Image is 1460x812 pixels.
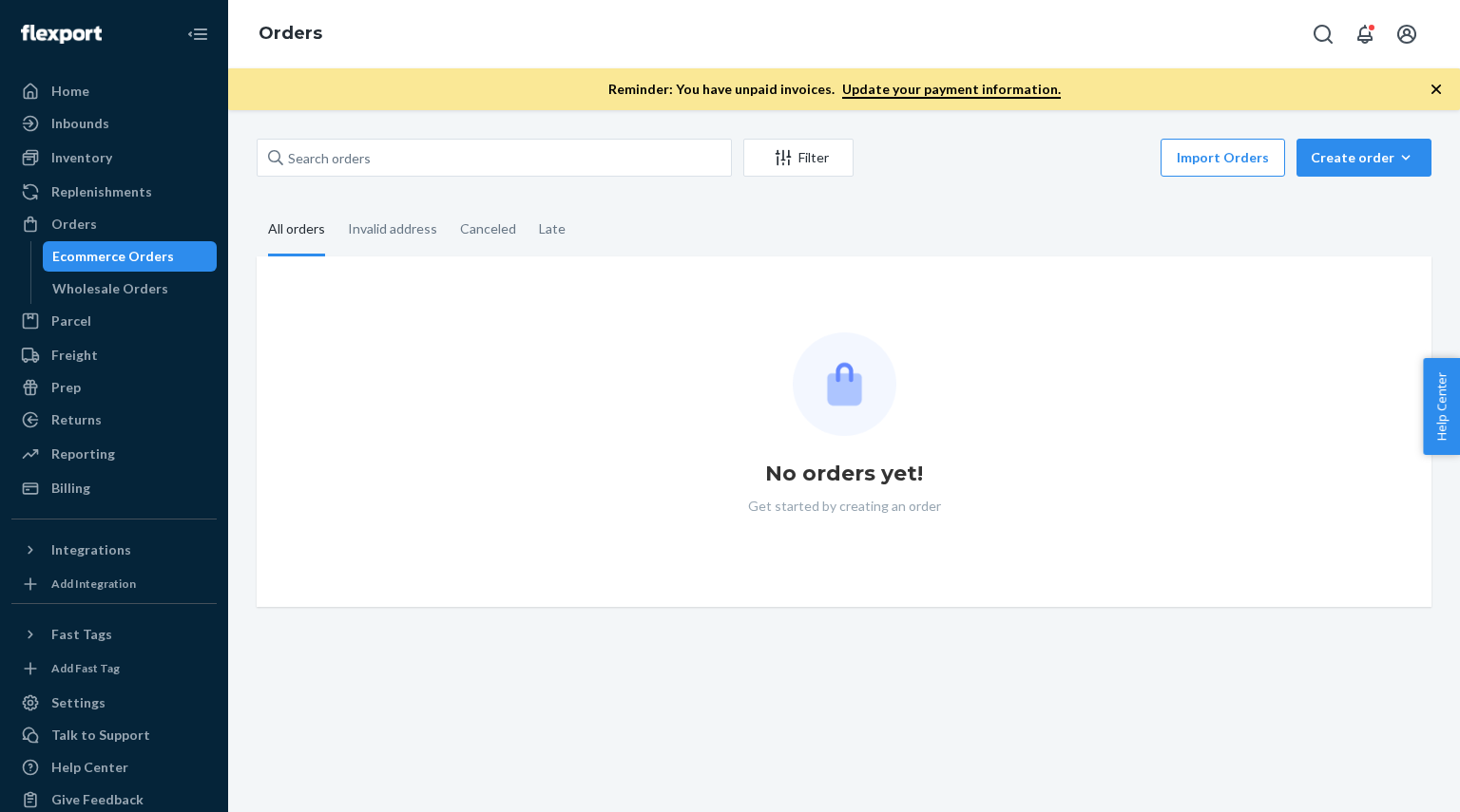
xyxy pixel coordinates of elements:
[11,619,217,650] button: Fast Tags
[11,372,217,403] a: Prep
[268,204,325,256] div: All orders
[11,688,217,718] a: Settings
[51,726,150,745] div: Talk to Support
[52,279,168,298] div: Wholesale Orders
[51,182,152,201] div: Replenishments
[257,139,732,177] input: Search orders
[11,573,217,595] a: Add Integration
[51,215,97,234] div: Orders
[11,209,217,239] a: Orders
[11,657,217,680] a: Add Fast Tag
[51,625,112,644] div: Fast Tags
[51,540,131,559] div: Integrations
[43,241,218,272] a: Ecommerce Orders
[51,410,102,429] div: Returns
[793,332,896,436] img: Empty list
[259,23,322,44] a: Orders
[51,444,115,463] div: Reporting
[11,473,217,503] a: Billing
[51,758,128,777] div: Help Center
[51,576,136,592] div: Add Integration
[11,439,217,469] a: Reporting
[11,535,217,565] button: Integrations
[51,790,144,809] div: Give Feedback
[51,660,120,676] div: Add Fast Tag
[842,81,1061,99] a: Update your payment information.
[11,177,217,207] a: Replenishments
[1346,15,1384,53] button: Open notifications
[11,752,217,783] a: Help Center
[51,479,90,498] div: Billing
[51,312,91,330] div: Parcel
[51,148,112,167] div: Inventory
[1304,15,1342,53] button: Open Search Box
[1311,148,1417,167] div: Create order
[179,15,217,53] button: Close Navigation
[1388,15,1426,53] button: Open account menu
[11,340,217,370] a: Freight
[608,80,1061,99] p: Reminder: You have unpaid invoices.
[1423,358,1460,455] button: Help Center
[51,114,109,133] div: Inbounds
[11,142,217,173] a: Inventory
[348,204,437,254] div: Invalid address
[51,82,89,101] div: Home
[1297,139,1431,177] button: Create order
[539,204,566,254] div: Late
[51,346,98,365] div: Freight
[460,204,516,254] div: Canceled
[11,108,217,139] a: Inbounds
[21,25,102,44] img: Flexport logo
[748,497,941,516] p: Get started by creating an order
[1161,139,1285,177] button: Import Orders
[744,148,853,167] div: Filter
[51,378,81,397] div: Prep
[743,139,854,177] button: Filter
[765,459,923,489] h1: No orders yet!
[52,247,174,266] div: Ecommerce Orders
[11,306,217,336] a: Parcel
[11,76,217,106] a: Home
[11,720,217,750] button: Talk to Support
[43,274,218,304] a: Wholesale Orders
[243,7,337,62] ol: breadcrumbs
[11,405,217,435] a: Returns
[51,693,106,712] div: Settings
